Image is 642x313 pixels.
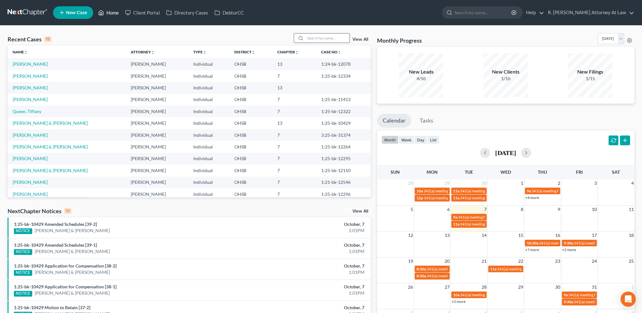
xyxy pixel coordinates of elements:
span: 341(a) meeting for [PERSON_NAME] [424,196,485,200]
span: 7 [483,206,487,213]
td: [PERSON_NAME] [126,129,188,141]
h3: Monthly Progress [377,37,422,44]
span: Mon [427,169,438,175]
a: +2 more [452,299,465,304]
span: 341(a) meeting for [PERSON_NAME] [574,241,635,245]
td: OHSB [229,70,272,82]
span: 341(a) meeting for [PERSON_NAME] [460,189,521,193]
a: DebtorCC [211,7,247,18]
div: Open Intercom Messenger [621,292,636,307]
a: [PERSON_NAME] [13,156,48,161]
div: October, 7 [252,263,364,269]
td: 7 [272,141,316,153]
div: New Clients [483,68,528,75]
span: 341(a) meeting for [PERSON_NAME] [460,292,521,297]
div: 1:01PM [252,290,364,296]
span: 28 [407,179,414,187]
span: 8:30a [417,274,426,278]
a: [PERSON_NAME] & [PERSON_NAME] [13,120,88,126]
td: 1:25-bk-10429 [316,117,370,129]
a: Typeunfold_more [193,50,207,54]
span: Sat [612,169,620,175]
a: Calendar [377,114,411,128]
a: [PERSON_NAME] [13,179,48,185]
span: 26 [407,283,414,291]
input: Search by name... [454,7,512,18]
td: [PERSON_NAME] [126,82,188,93]
span: Sun [391,169,400,175]
td: OHSB [229,177,272,188]
span: 17 [591,232,597,239]
td: Individual [188,58,229,70]
span: 341(a) meeting for [PERSON_NAME] [539,241,600,245]
td: 13 [272,58,316,70]
i: unfold_more [337,51,341,54]
a: Queen, Tiffany [13,109,41,114]
span: 5 [410,206,414,213]
span: 11a [490,267,496,271]
td: Individual [188,165,229,176]
td: 7 [272,70,316,82]
i: unfold_more [295,51,299,54]
td: OHSB [229,105,272,117]
div: New Filings [568,68,612,75]
button: list [427,135,439,144]
span: 1 [520,179,524,187]
a: Attorneyunfold_more [131,50,155,54]
span: 12 [407,232,414,239]
span: Tue [465,169,473,175]
a: [PERSON_NAME] & [PERSON_NAME] [13,168,88,173]
div: NOTICE [14,249,32,255]
td: [PERSON_NAME] [126,105,188,117]
div: 1:01PM [252,227,364,234]
span: 14 [481,232,487,239]
div: October, 7 [252,284,364,290]
span: New Case [66,10,87,15]
td: 7 [272,94,316,105]
a: Districtunfold_more [234,50,255,54]
span: 9:30a [564,299,573,304]
span: 2 [557,179,561,187]
span: 10:30a [527,241,538,245]
a: +4 more [525,195,539,200]
span: 11a [453,196,459,200]
div: October, 7 [252,242,364,248]
div: NOTICE [14,270,32,276]
span: 8 [520,206,524,213]
div: 15 [44,36,51,42]
span: 11 [628,206,634,213]
span: 12p [417,196,423,200]
div: NOTICE [14,228,32,234]
a: [PERSON_NAME] [13,85,48,90]
a: [PERSON_NAME] [13,191,48,197]
span: 27 [444,283,450,291]
td: [PERSON_NAME] [126,58,188,70]
a: Nameunfold_more [13,50,28,54]
span: 9 [557,206,561,213]
a: View All [352,37,368,42]
td: Individual [188,129,229,141]
a: +2 more [562,247,576,252]
a: +7 more [525,247,539,252]
a: [PERSON_NAME] [13,73,48,79]
td: Individual [188,117,229,129]
td: Individual [188,94,229,105]
span: 30 [555,283,561,291]
div: NextChapter Notices [8,207,71,215]
a: Chapterunfold_more [277,50,299,54]
a: 1:25-bk-10429 Application for Compensation [38-2] [14,263,117,268]
td: 1:25-bk-12296 [316,188,370,200]
td: [PERSON_NAME] [126,165,188,176]
span: 4 [631,179,634,187]
span: 11a [453,222,459,226]
a: 1:25-bk-10429 Amended Schedules [39-1] [14,242,97,248]
td: 1:25-bk-12150 [316,165,370,176]
td: 3:25-bk-31374 [316,129,370,141]
td: 1:25-bk-12322 [316,105,370,117]
span: 16 [555,232,561,239]
a: 1:25-bk-10429 Amended Schedules [39-2] [14,221,97,227]
a: R. [PERSON_NAME] Attorney At Law [545,7,634,18]
span: 341(a) meeting for [PERSON_NAME] [497,267,558,271]
button: week [399,135,414,144]
span: 9a [453,215,457,220]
